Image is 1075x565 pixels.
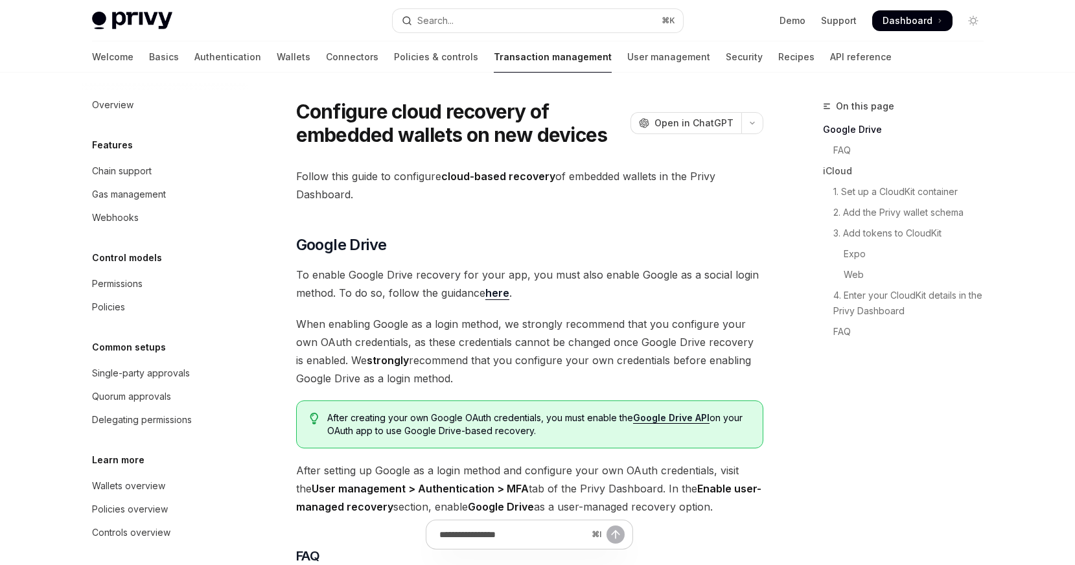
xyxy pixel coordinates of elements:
a: here [485,286,509,300]
a: Welcome [92,41,133,73]
span: On this page [836,98,894,114]
button: Send message [607,525,625,544]
a: Overview [82,93,248,117]
div: Permissions [92,276,143,292]
div: Search... [417,13,454,29]
a: Wallets [277,41,310,73]
a: Demo [780,14,805,27]
div: Policies [92,299,125,315]
a: Dashboard [872,10,953,31]
a: 1. Set up a CloudKit container [823,181,994,202]
a: Basics [149,41,179,73]
div: Gas management [92,187,166,202]
strong: strongly [367,354,409,367]
a: Support [821,14,857,27]
a: 2. Add the Privy wallet schema [823,202,994,223]
a: Gas management [82,183,248,206]
button: Open search [393,9,683,32]
div: Policies overview [92,502,168,517]
div: Webhooks [92,210,139,225]
a: Quorum approvals [82,385,248,408]
h1: Configure cloud recovery of embedded wallets on new devices [296,100,625,146]
a: Connectors [326,41,378,73]
img: light logo [92,12,172,30]
span: Dashboard [883,14,932,27]
a: Expo [823,244,994,264]
span: ⌘ K [662,16,675,26]
div: Wallets overview [92,478,165,494]
a: Wallets overview [82,474,248,498]
a: Recipes [778,41,815,73]
a: Web [823,264,994,285]
a: 4. Enter your CloudKit details in the Privy Dashboard [823,285,994,321]
h5: Learn more [92,452,144,468]
a: Google Drive [823,119,994,140]
a: Policies & controls [394,41,478,73]
h5: Common setups [92,340,166,355]
h5: Features [92,137,133,153]
button: Toggle dark mode [963,10,984,31]
div: Quorum approvals [92,389,171,404]
span: Open in ChatGPT [654,117,734,130]
a: Transaction management [494,41,612,73]
div: Single-party approvals [92,365,190,381]
a: iCloud [823,161,994,181]
a: User management [627,41,710,73]
svg: Tip [310,413,319,424]
input: Ask a question... [439,520,586,549]
a: API reference [830,41,892,73]
a: Policies overview [82,498,248,521]
span: To enable Google Drive recovery for your app, you must also enable Google as a social login metho... [296,266,763,302]
strong: Google Drive [468,500,534,513]
a: 3. Add tokens to CloudKit [823,223,994,244]
span: When enabling Google as a login method, we strongly recommend that you configure your own OAuth c... [296,315,763,387]
span: Google Drive [296,235,387,255]
a: Chain support [82,159,248,183]
div: Overview [92,97,133,113]
a: Authentication [194,41,261,73]
a: Security [726,41,763,73]
div: Controls overview [92,525,170,540]
h5: Control models [92,250,162,266]
div: Chain support [92,163,152,179]
a: FAQ [823,140,994,161]
a: Webhooks [82,206,248,229]
a: Google Drive API [633,412,710,424]
a: Delegating permissions [82,408,248,432]
a: FAQ [823,321,994,342]
a: Controls overview [82,521,248,544]
a: Single-party approvals [82,362,248,385]
a: Permissions [82,272,248,295]
a: Policies [82,295,248,319]
strong: cloud-based recovery [441,170,555,183]
span: After creating your own Google OAuth credentials, you must enable the on your OAuth app to use Go... [327,411,749,437]
strong: User management > Authentication > MFA [312,482,529,495]
span: After setting up Google as a login method and configure your own OAuth credentials, visit the tab... [296,461,763,516]
button: Open in ChatGPT [630,112,741,134]
div: Delegating permissions [92,412,192,428]
span: Follow this guide to configure of embedded wallets in the Privy Dashboard. [296,167,763,203]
